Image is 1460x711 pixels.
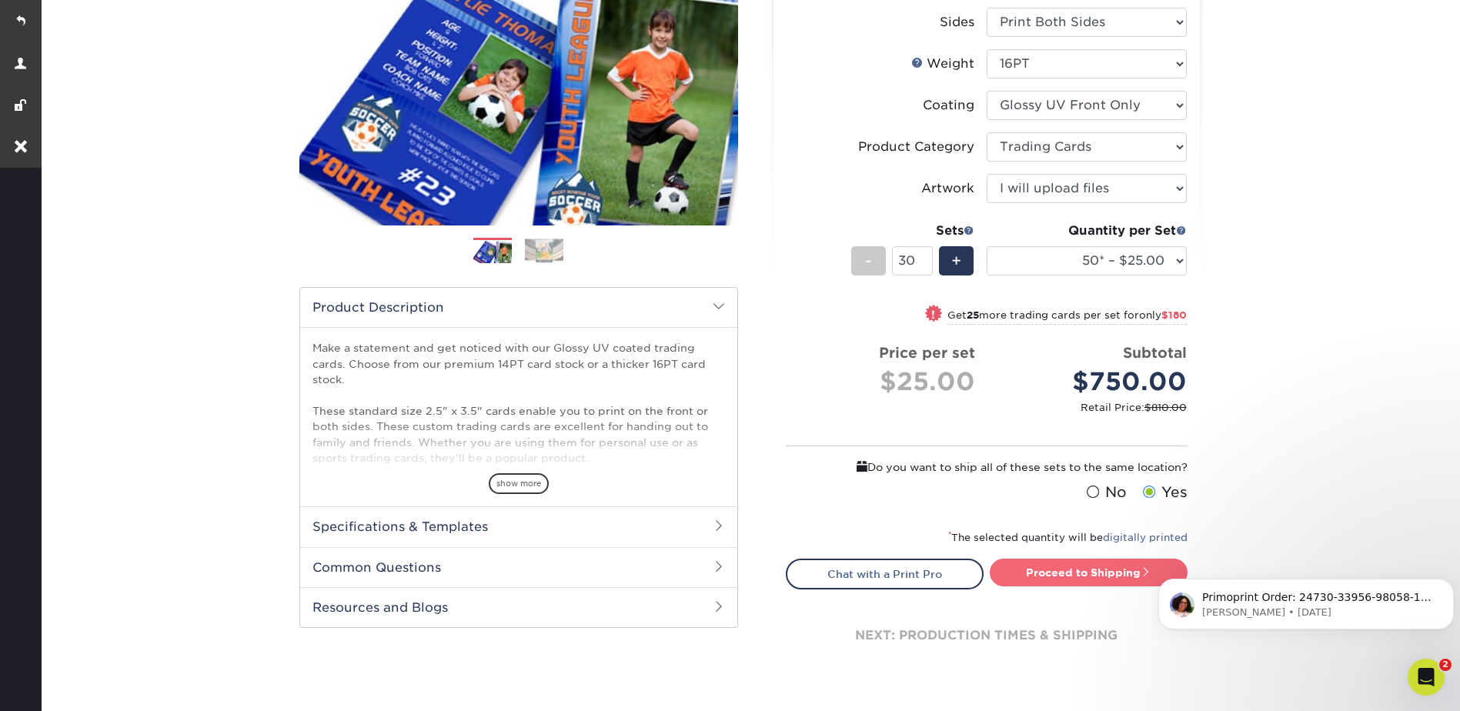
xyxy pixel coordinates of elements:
iframe: Intercom notifications message [1152,546,1460,654]
span: $180 [1161,309,1187,321]
span: $810.00 [1144,402,1187,413]
a: Chat with a Print Pro [786,559,984,589]
small: Get more trading cards per set for [947,309,1187,325]
strong: Subtotal [1123,344,1187,361]
div: Artwork [921,179,974,198]
a: digitally printed [1103,532,1188,543]
h2: Specifications & Templates [300,506,737,546]
div: Sides [940,13,974,32]
a: Proceed to Shipping [990,559,1188,586]
strong: Price per set [879,344,975,361]
span: show more [489,473,549,494]
h2: Product Description [300,288,737,327]
div: Sets [851,222,974,240]
p: Make a statement and get noticed with our Glossy UV coated trading cards. Choose from our premium... [312,340,725,529]
span: + [951,249,961,272]
div: $25.00 [798,363,975,400]
div: Weight [911,55,974,73]
span: only [1139,309,1187,321]
small: The selected quantity will be [948,532,1188,543]
span: - [865,249,872,272]
h2: Resources and Blogs [300,587,737,627]
div: Quantity per Set [987,222,1187,240]
span: ! [931,306,935,322]
h2: Common Questions [300,547,737,587]
div: Do you want to ship all of these sets to the same location? [786,459,1188,476]
div: Product Category [858,138,974,156]
label: No [1083,482,1127,503]
div: next: production times & shipping [786,589,1188,682]
div: $750.00 [998,363,1187,400]
img: Trading Cards 02 [525,239,563,262]
iframe: Intercom live chat [1408,659,1445,696]
label: Yes [1139,482,1188,503]
strong: 25 [967,309,979,321]
div: Coating [923,96,974,115]
span: 2 [1439,659,1452,671]
small: Retail Price: [798,400,1187,415]
img: Trading Cards 01 [473,239,512,265]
